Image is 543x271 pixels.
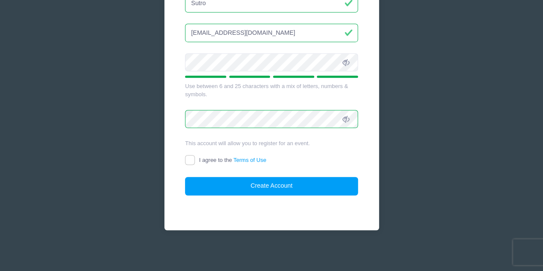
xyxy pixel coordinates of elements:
div: Use between 6 and 25 characters with a mix of letters, numbers & symbols. [185,82,358,99]
span: I agree to the [199,157,266,163]
div: This account will allow you to register for an event. [185,139,358,148]
input: I agree to theTerms of Use [185,155,195,165]
button: Create Account [185,177,358,195]
a: Terms of Use [234,157,267,163]
input: Email [185,24,358,42]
